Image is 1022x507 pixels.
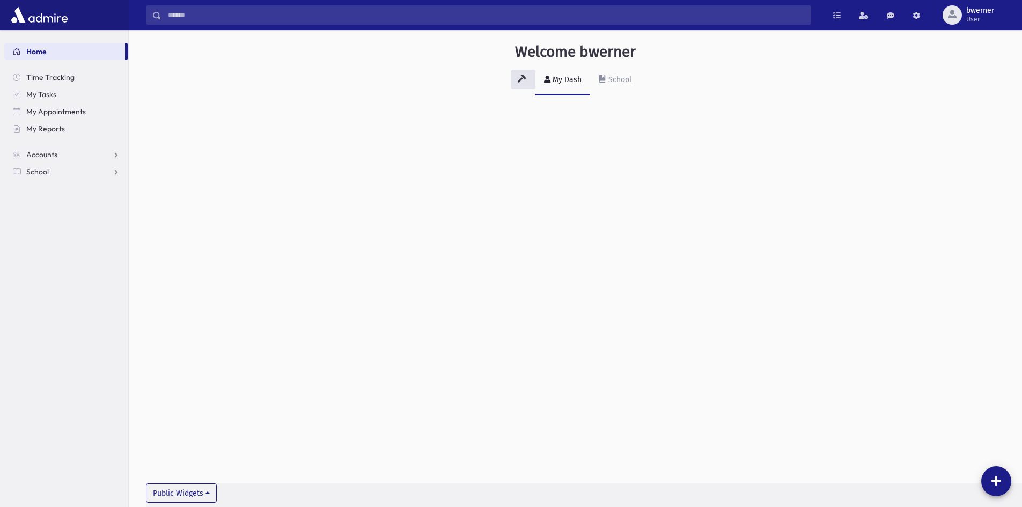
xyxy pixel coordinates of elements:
span: My Appointments [26,107,86,116]
a: School [4,163,128,180]
div: My Dash [550,75,582,84]
span: bwerner [966,6,994,15]
span: My Tasks [26,90,56,99]
span: Time Tracking [26,72,75,82]
span: School [26,167,49,177]
span: My Reports [26,124,65,134]
a: Time Tracking [4,69,128,86]
h3: Welcome bwerner [515,43,636,61]
a: Accounts [4,146,128,163]
button: Public Widgets [146,483,217,503]
a: Home [4,43,125,60]
span: User [966,15,994,24]
a: My Reports [4,120,128,137]
img: AdmirePro [9,4,70,26]
a: My Dash [535,65,590,95]
div: School [606,75,631,84]
a: My Tasks [4,86,128,103]
a: My Appointments [4,103,128,120]
span: Accounts [26,150,57,159]
span: Home [26,47,47,56]
a: School [590,65,640,95]
input: Search [161,5,811,25]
